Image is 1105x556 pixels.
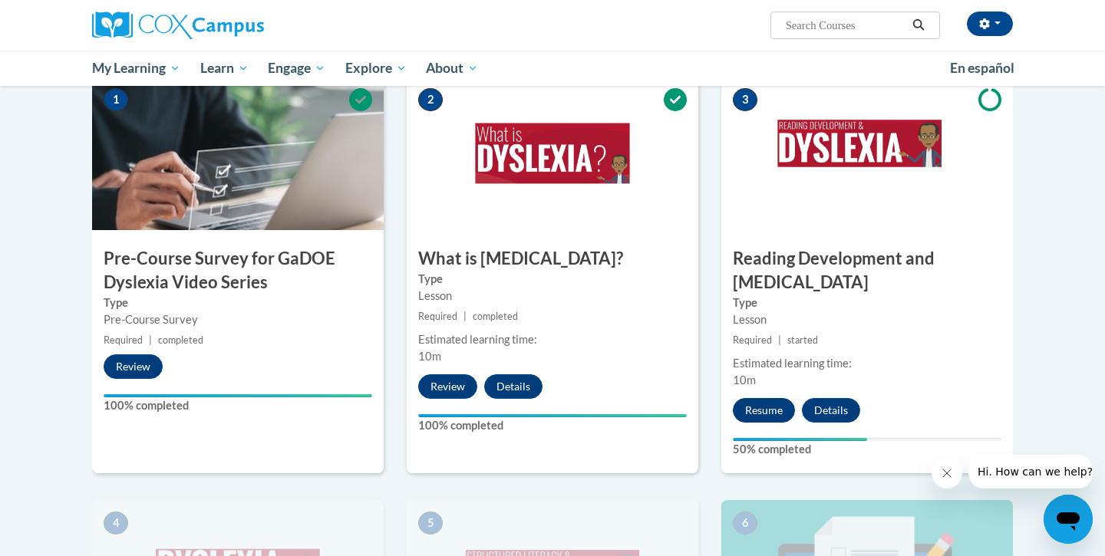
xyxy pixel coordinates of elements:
[967,12,1013,36] button: Account Settings
[418,288,687,304] div: Lesson
[104,311,372,328] div: Pre-Course Survey
[907,16,930,35] button: Search
[104,88,128,111] span: 1
[484,374,543,399] button: Details
[721,77,1013,230] img: Course Image
[733,441,1001,458] label: 50% completed
[463,311,467,322] span: |
[104,512,128,535] span: 4
[950,60,1014,76] span: En español
[1044,495,1093,544] iframe: Button to launch messaging window
[407,77,698,230] img: Course Image
[92,77,384,230] img: Course Image
[92,247,384,294] h3: Pre-Course Survey for GaDOE Dyslexia Video Series
[92,12,264,39] img: Cox Campus
[418,350,441,363] span: 10m
[190,51,259,86] a: Learn
[733,88,757,111] span: 3
[418,331,687,348] div: Estimated learning time:
[268,59,325,77] span: Engage
[733,512,757,535] span: 6
[200,59,249,77] span: Learn
[82,51,190,86] a: My Learning
[104,334,143,346] span: Required
[426,59,478,77] span: About
[733,398,795,423] button: Resume
[258,51,335,86] a: Engage
[932,458,962,489] iframe: Close message
[104,397,372,414] label: 100% completed
[968,455,1093,489] iframe: Message from company
[787,334,818,346] span: started
[92,12,384,39] a: Cox Campus
[802,398,860,423] button: Details
[778,334,781,346] span: |
[104,394,372,397] div: Your progress
[418,417,687,434] label: 100% completed
[335,51,417,86] a: Explore
[473,311,518,322] span: completed
[92,59,180,77] span: My Learning
[418,374,477,399] button: Review
[418,311,457,322] span: Required
[418,414,687,417] div: Your progress
[733,355,1001,372] div: Estimated learning time:
[149,334,152,346] span: |
[940,52,1024,84] a: En español
[733,311,1001,328] div: Lesson
[733,334,772,346] span: Required
[721,247,1013,294] h3: Reading Development and [MEDICAL_DATA]
[733,294,1001,311] label: Type
[784,16,907,35] input: Search Courses
[418,271,687,288] label: Type
[407,247,698,271] h3: What is [MEDICAL_DATA]?
[418,512,443,535] span: 5
[417,51,489,86] a: About
[104,294,372,311] label: Type
[418,88,443,111] span: 2
[345,59,407,77] span: Explore
[104,354,163,379] button: Review
[158,334,203,346] span: completed
[733,373,756,387] span: 10m
[69,51,1036,86] div: Main menu
[733,438,867,441] div: Your progress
